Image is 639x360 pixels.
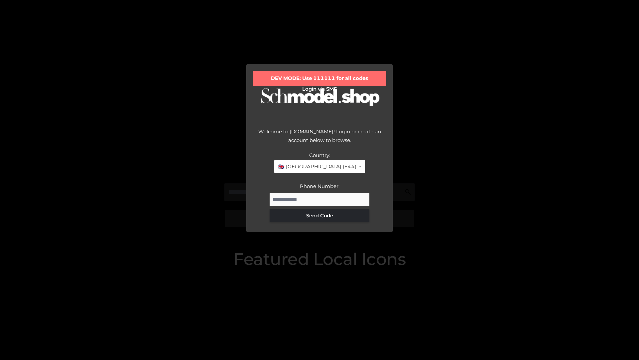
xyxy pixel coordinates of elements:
button: Send Code [270,209,369,222]
div: Welcome to [DOMAIN_NAME]! Login or create an account below to browse. [253,127,386,151]
div: DEV MODE: Use 111111 for all codes [253,71,386,86]
h2: Login via SMS [253,86,386,92]
label: Phone Number: [300,183,339,189]
span: 🇬🇧 [GEOGRAPHIC_DATA] (+44) [278,162,356,171]
label: Country: [309,152,330,158]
